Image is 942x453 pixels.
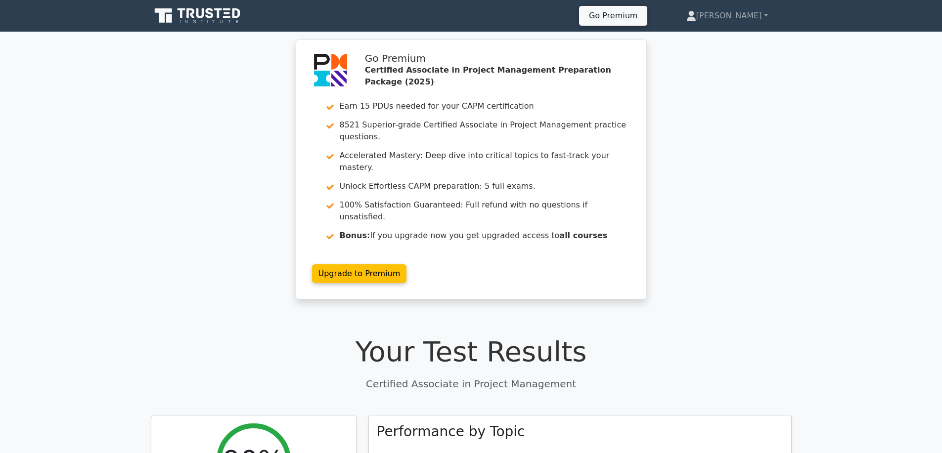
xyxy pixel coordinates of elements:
p: Certified Associate in Project Management [151,376,792,391]
a: Upgrade to Premium [312,264,407,283]
a: Go Premium [583,9,643,22]
a: [PERSON_NAME] [663,6,792,26]
h3: Performance by Topic [377,423,525,440]
h1: Your Test Results [151,335,792,368]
